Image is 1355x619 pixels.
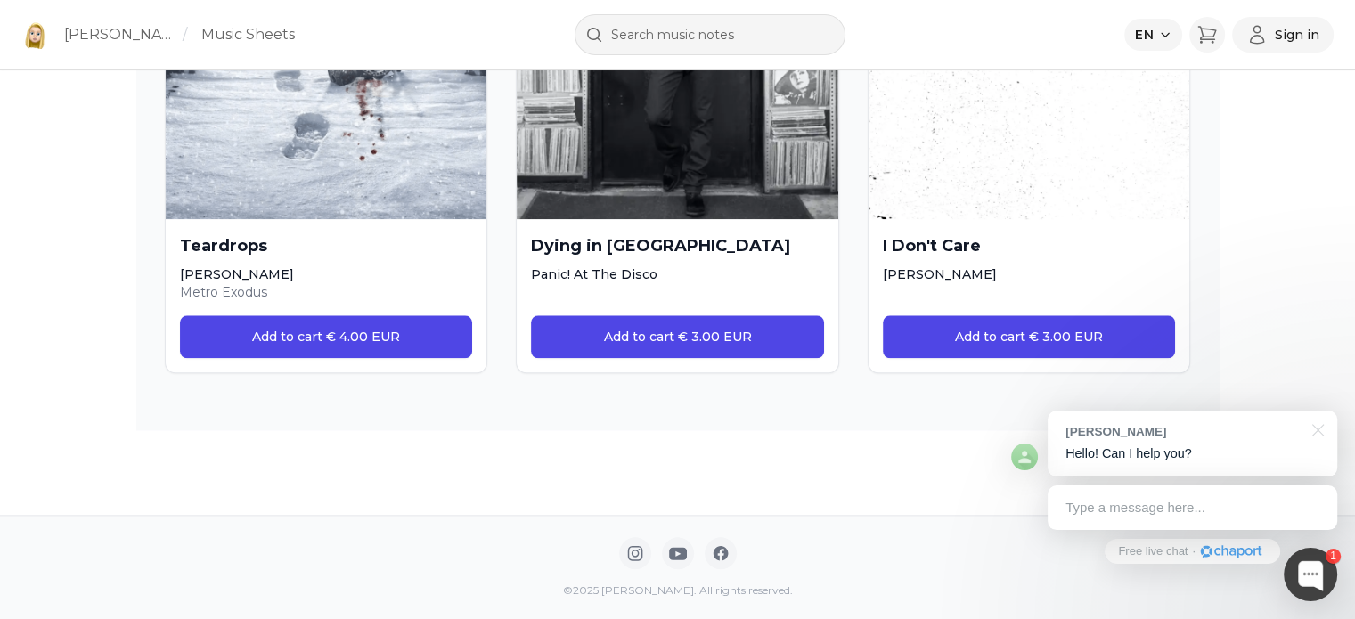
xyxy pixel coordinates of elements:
[1065,423,1302,440] div: [PERSON_NAME]
[201,24,295,45] a: Music Sheets
[869,219,1190,297] a: I Don't Care[PERSON_NAME]
[619,537,651,569] a: Instagram
[1048,485,1337,530] div: Type a message here...
[531,315,824,358] button: Add to cart € 3.00 EUR
[575,14,845,55] input: Search music notes
[1189,17,1225,53] button: Cart
[183,24,187,45] span: /
[1275,26,1319,44] span: Sign in
[1326,549,1341,564] div: 1
[883,266,997,282] span: [PERSON_NAME]
[1065,444,1319,463] p: Hello! Can I help you?
[531,233,824,258] h2: Dying in [GEOGRAPHIC_DATA]
[1135,26,1154,44] span: EN
[180,283,473,301] div: Metro Exodus
[883,315,1176,358] button: Add to cart € 3.00 EUR
[1118,543,1188,560] span: Free live chat
[1232,17,1334,53] button: Sign in
[1124,19,1182,51] button: Select language
[180,315,473,358] button: Add to cart € 4.00 EUR
[64,24,175,45] a: [PERSON_NAME]
[531,266,657,282] span: Panic! At The Disco
[662,537,694,569] a: YouTube
[21,20,50,49] img: Kate Maystrova
[1192,543,1196,560] div: ·
[883,233,1176,258] h2: I Don't Care
[166,219,487,315] a: Teardrops[PERSON_NAME]Metro Exodus
[517,219,838,297] a: Dying in [GEOGRAPHIC_DATA]Panic! At The Disco
[1105,539,1279,564] a: Free live chat·
[705,537,737,569] a: Facebook
[180,233,473,258] h2: Teardrops
[180,266,294,282] span: [PERSON_NAME]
